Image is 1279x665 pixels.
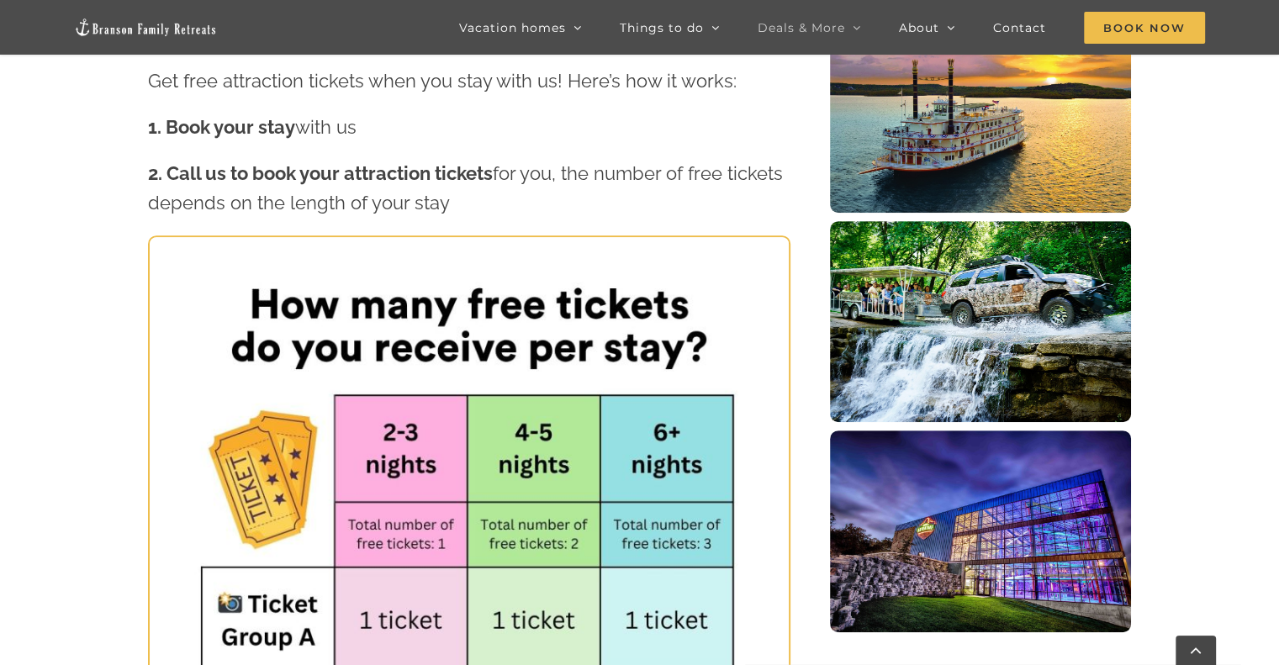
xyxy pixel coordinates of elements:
[1084,12,1205,44] span: Book Now
[459,22,566,34] span: Vacation homes
[620,22,704,34] span: Things to do
[148,159,790,218] p: for you, the number of free tickets depends on the length of your stay
[830,430,1132,631] img: Fritz’s Outdoor Photo
[148,116,295,138] strong: 1. Book your stay
[830,221,1132,422] img: 30577913887_6719ddbebe_k
[148,162,493,184] strong: 2. Call us to book your attraction tickets
[148,113,790,142] p: with us
[830,11,1132,213] img: 9469123676_3c6fd1839e_k
[899,22,939,34] span: About
[758,22,845,34] span: Deals & More
[74,18,217,37] img: Branson Family Retreats Logo
[148,66,790,96] p: Get free attraction tickets when you stay with us! Here’s how it works:
[993,22,1046,34] span: Contact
